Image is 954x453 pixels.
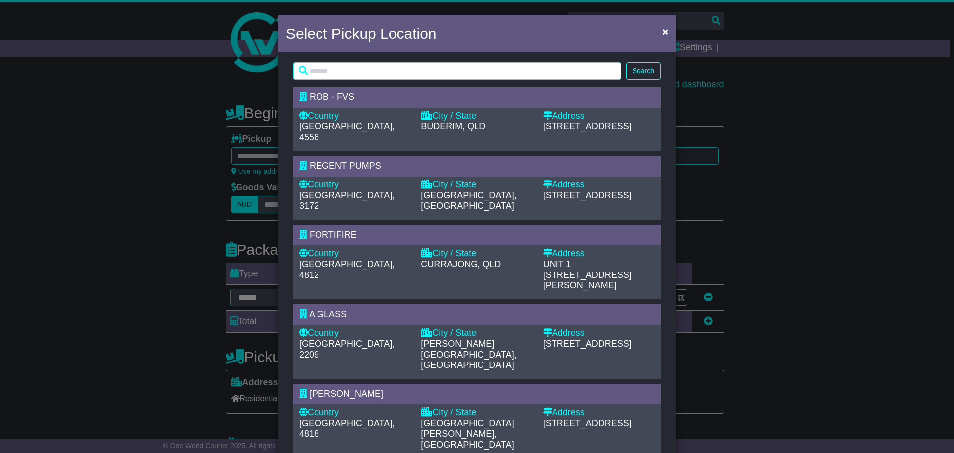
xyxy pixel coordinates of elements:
div: Country [299,248,411,259]
div: Country [299,111,411,122]
div: City / State [421,111,533,122]
div: Country [299,180,411,190]
div: Country [299,407,411,418]
div: Address [543,180,655,190]
div: Address [543,248,655,259]
span: [GEOGRAPHIC_DATA], 3172 [299,190,395,211]
div: Address [543,111,655,122]
div: City / State [421,328,533,339]
span: [STREET_ADDRESS] [543,339,632,349]
button: Search [626,62,661,80]
span: CURRAJONG, QLD [421,259,501,269]
span: [GEOGRAPHIC_DATA], [GEOGRAPHIC_DATA] [421,190,516,211]
div: Address [543,407,655,418]
span: ROB - FVS [310,92,354,102]
span: [GEOGRAPHIC_DATA][PERSON_NAME], [GEOGRAPHIC_DATA] [421,418,514,450]
div: Address [543,328,655,339]
span: [PERSON_NAME] [310,389,383,399]
span: BUDERIM, QLD [421,121,485,131]
span: [STREET_ADDRESS] [543,418,632,428]
span: [GEOGRAPHIC_DATA], 4812 [299,259,395,280]
span: [PERSON_NAME][GEOGRAPHIC_DATA], [GEOGRAPHIC_DATA] [421,339,516,370]
span: FORTIFIRE [310,230,357,240]
span: REGENT PUMPS [310,161,381,171]
h4: Select Pickup Location [286,22,437,45]
span: [GEOGRAPHIC_DATA], 4818 [299,418,395,439]
span: [STREET_ADDRESS] [543,121,632,131]
span: [GEOGRAPHIC_DATA], 2209 [299,339,395,360]
span: A GLASS [309,309,347,319]
div: City / State [421,407,533,418]
div: City / State [421,248,533,259]
span: [STREET_ADDRESS] [543,190,632,200]
span: × [662,26,668,37]
span: [STREET_ADDRESS][PERSON_NAME] [543,270,632,291]
button: Close [657,21,673,42]
div: City / State [421,180,533,190]
span: UNIT 1 [543,259,571,269]
div: Country [299,328,411,339]
span: [GEOGRAPHIC_DATA], 4556 [299,121,395,142]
